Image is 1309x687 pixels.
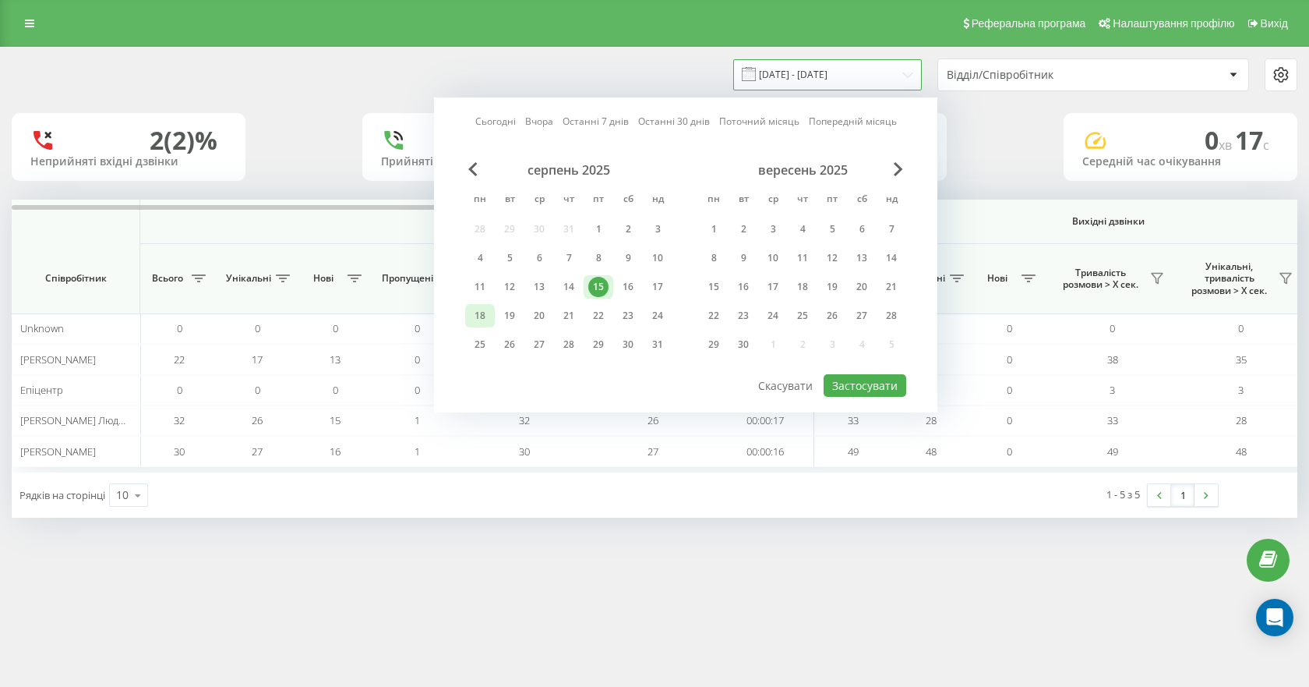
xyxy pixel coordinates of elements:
[926,444,937,459] span: 48
[1007,352,1012,367] span: 0
[415,413,420,427] span: 1
[704,219,724,239] div: 1
[817,275,847,299] div: пт 19 вер 2025 р.
[584,275,613,299] div: пт 15 серп 2025 р.
[792,248,813,268] div: 11
[788,275,817,299] div: чт 18 вер 2025 р.
[1236,413,1247,427] span: 28
[177,321,182,335] span: 0
[563,114,629,129] a: Останні 7 днів
[1110,321,1115,335] span: 0
[1205,123,1235,157] span: 0
[529,335,549,355] div: 27
[557,189,580,212] abbr: четвер
[382,272,433,285] span: Пропущені
[704,248,724,268] div: 8
[763,248,783,268] div: 10
[850,189,873,212] abbr: субота
[618,335,638,355] div: 30
[559,277,579,297] div: 14
[1007,383,1012,397] span: 0
[847,218,877,241] div: сб 6 вер 2025 р.
[758,246,788,270] div: ср 10 вер 2025 р.
[647,444,658,459] span: 27
[881,248,901,268] div: 14
[584,333,613,356] div: пт 29 серп 2025 р.
[174,444,185,459] span: 30
[1082,155,1279,168] div: Середній час очікування
[792,277,813,297] div: 18
[699,333,729,356] div: пн 29 вер 2025 р.
[584,246,613,270] div: пт 8 серп 2025 р.
[470,335,490,355] div: 25
[20,321,64,335] span: Unknown
[848,413,859,427] span: 33
[1007,413,1012,427] span: 0
[181,215,773,228] span: Вхідні дзвінки
[647,219,668,239] div: 3
[1236,352,1247,367] span: 35
[1007,444,1012,459] span: 0
[647,413,658,427] span: 26
[729,218,758,241] div: вт 2 вер 2025 р.
[733,306,753,326] div: 23
[613,246,643,270] div: сб 9 серп 2025 р.
[643,304,672,328] div: нд 24 серп 2025 р.
[148,272,187,285] span: Всього
[877,218,906,241] div: нд 7 вер 2025 р.
[643,275,672,299] div: нд 17 серп 2025 р.
[415,383,420,397] span: 0
[699,275,729,299] div: пн 15 вер 2025 р.
[750,374,821,397] button: Скасувати
[524,333,554,356] div: ср 27 серп 2025 р.
[252,444,263,459] span: 27
[847,246,877,270] div: сб 13 вер 2025 р.
[847,304,877,328] div: сб 27 вер 2025 р.
[554,304,584,328] div: чт 21 серп 2025 р.
[717,405,814,436] td: 00:00:17
[499,248,520,268] div: 5
[465,333,495,356] div: пн 25 серп 2025 р.
[880,189,903,212] abbr: неділя
[847,275,877,299] div: сб 20 вер 2025 р.
[894,162,903,176] span: Next Month
[972,17,1086,30] span: Реферальна програма
[177,383,182,397] span: 0
[817,246,847,270] div: пт 12 вер 2025 р.
[19,488,105,502] span: Рядків на сторінці
[527,189,551,212] abbr: середа
[791,189,814,212] abbr: четвер
[820,189,844,212] abbr: п’ятниця
[252,413,263,427] span: 26
[465,304,495,328] div: пн 18 серп 2025 р.
[20,383,63,397] span: Епіцентр
[618,248,638,268] div: 9
[554,333,584,356] div: чт 28 серп 2025 р.
[822,306,842,326] div: 26
[613,333,643,356] div: сб 30 серп 2025 р.
[646,189,669,212] abbr: неділя
[758,275,788,299] div: ср 17 вер 2025 р.
[852,248,872,268] div: 13
[643,333,672,356] div: нд 31 серп 2025 р.
[499,277,520,297] div: 12
[1235,123,1269,157] span: 17
[495,333,524,356] div: вт 26 серп 2025 р.
[702,189,725,212] abbr: понеділок
[733,248,753,268] div: 9
[587,189,610,212] abbr: п’ятниця
[733,219,753,239] div: 2
[475,114,516,129] a: Сьогодні
[704,335,724,355] div: 29
[25,272,126,285] span: Співробітник
[330,413,340,427] span: 15
[763,306,783,326] div: 24
[470,306,490,326] div: 18
[616,189,640,212] abbr: субота
[852,306,872,326] div: 27
[304,272,343,285] span: Нові
[758,218,788,241] div: ср 3 вер 2025 р.
[1238,383,1244,397] span: 3
[733,335,753,355] div: 30
[519,413,530,427] span: 32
